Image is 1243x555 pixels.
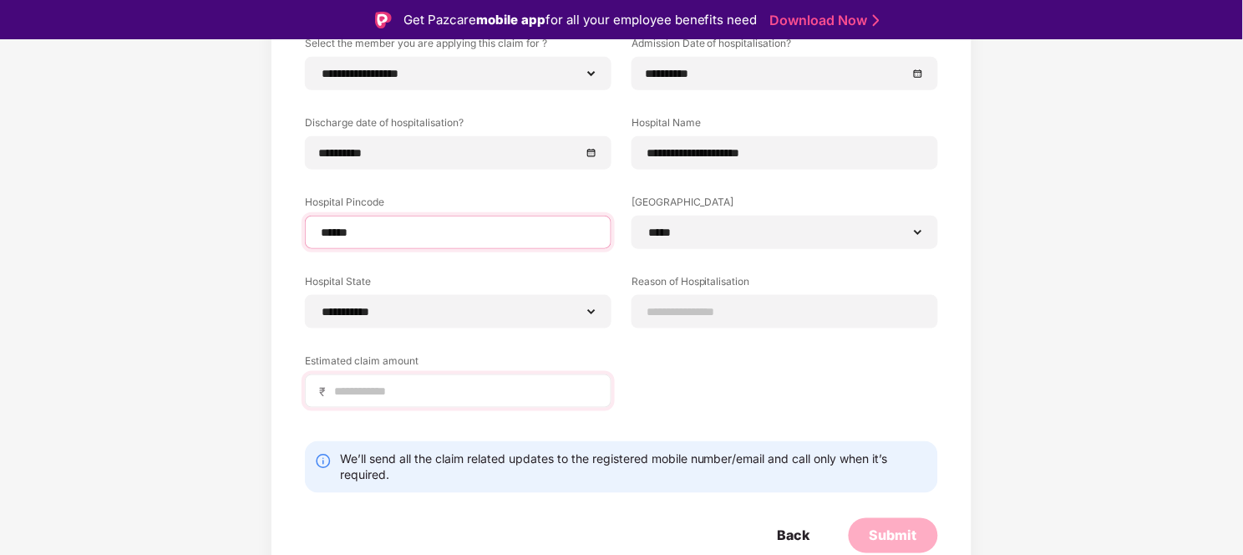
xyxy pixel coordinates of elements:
[403,10,758,30] div: Get Pazcare for all your employee benefits need
[770,12,875,29] a: Download Now
[778,527,810,545] div: Back
[305,274,611,295] label: Hospital State
[305,354,611,374] label: Estimated claim amount
[632,195,938,216] label: [GEOGRAPHIC_DATA]
[870,527,917,545] div: Submit
[375,12,392,28] img: Logo
[315,453,332,470] img: svg+xml;base64,PHN2ZyBpZD0iSW5mby0yMHgyMCIgeG1sbnM9Imh0dHA6Ly93d3cudzMub3JnLzIwMDAvc3ZnIiB3aWR0aD...
[632,36,938,57] label: Admission Date of hospitalisation?
[340,451,928,483] div: We’ll send all the claim related updates to the registered mobile number/email and call only when...
[305,115,611,136] label: Discharge date of hospitalisation?
[476,12,545,28] strong: mobile app
[305,36,611,57] label: Select the member you are applying this claim for ?
[305,195,611,216] label: Hospital Pincode
[632,274,938,295] label: Reason of Hospitalisation
[319,384,332,400] span: ₹
[873,12,880,29] img: Stroke
[632,115,938,136] label: Hospital Name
